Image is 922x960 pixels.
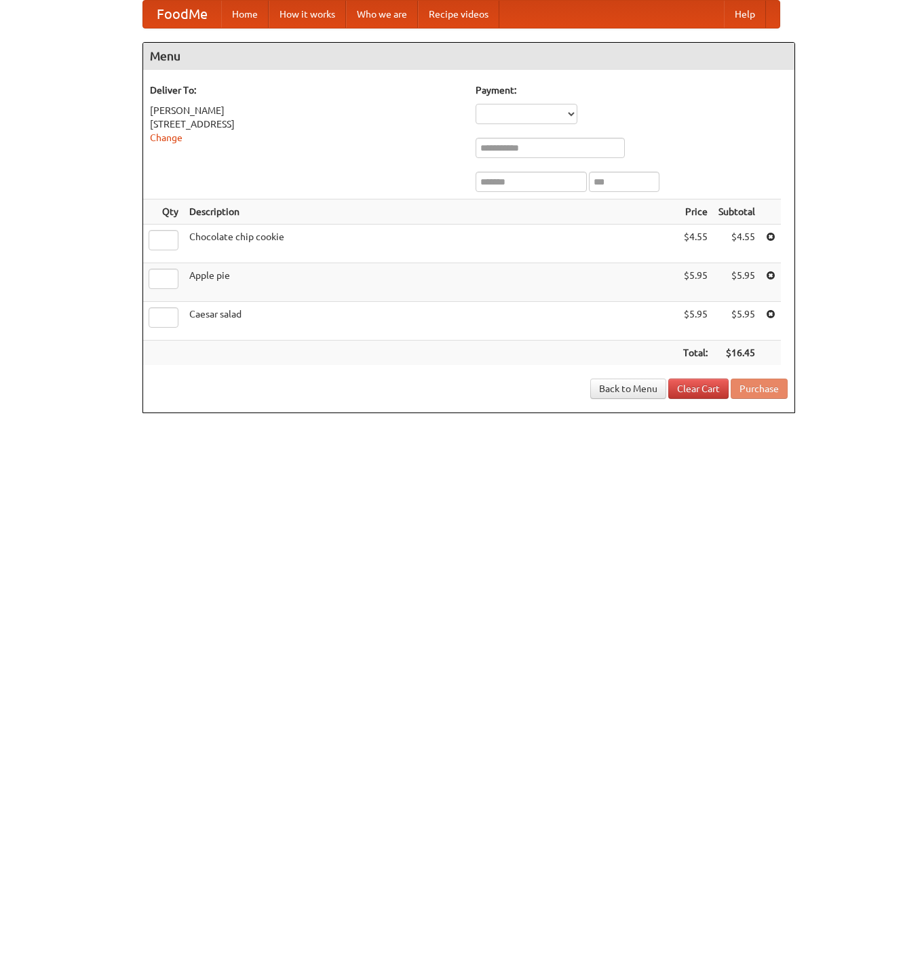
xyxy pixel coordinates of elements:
[668,379,729,399] a: Clear Cart
[143,43,794,70] h4: Menu
[678,341,713,366] th: Total:
[143,1,221,28] a: FoodMe
[476,83,788,97] h5: Payment:
[713,263,761,302] td: $5.95
[150,104,462,117] div: [PERSON_NAME]
[678,302,713,341] td: $5.95
[143,199,184,225] th: Qty
[418,1,499,28] a: Recipe videos
[590,379,666,399] a: Back to Menu
[221,1,269,28] a: Home
[713,199,761,225] th: Subtotal
[184,225,678,263] td: Chocolate chip cookie
[184,199,678,225] th: Description
[678,225,713,263] td: $4.55
[724,1,766,28] a: Help
[184,302,678,341] td: Caesar salad
[731,379,788,399] button: Purchase
[678,263,713,302] td: $5.95
[150,117,462,131] div: [STREET_ADDRESS]
[713,225,761,263] td: $4.55
[678,199,713,225] th: Price
[269,1,346,28] a: How it works
[346,1,418,28] a: Who we are
[150,132,183,143] a: Change
[713,341,761,366] th: $16.45
[713,302,761,341] td: $5.95
[150,83,462,97] h5: Deliver To:
[184,263,678,302] td: Apple pie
